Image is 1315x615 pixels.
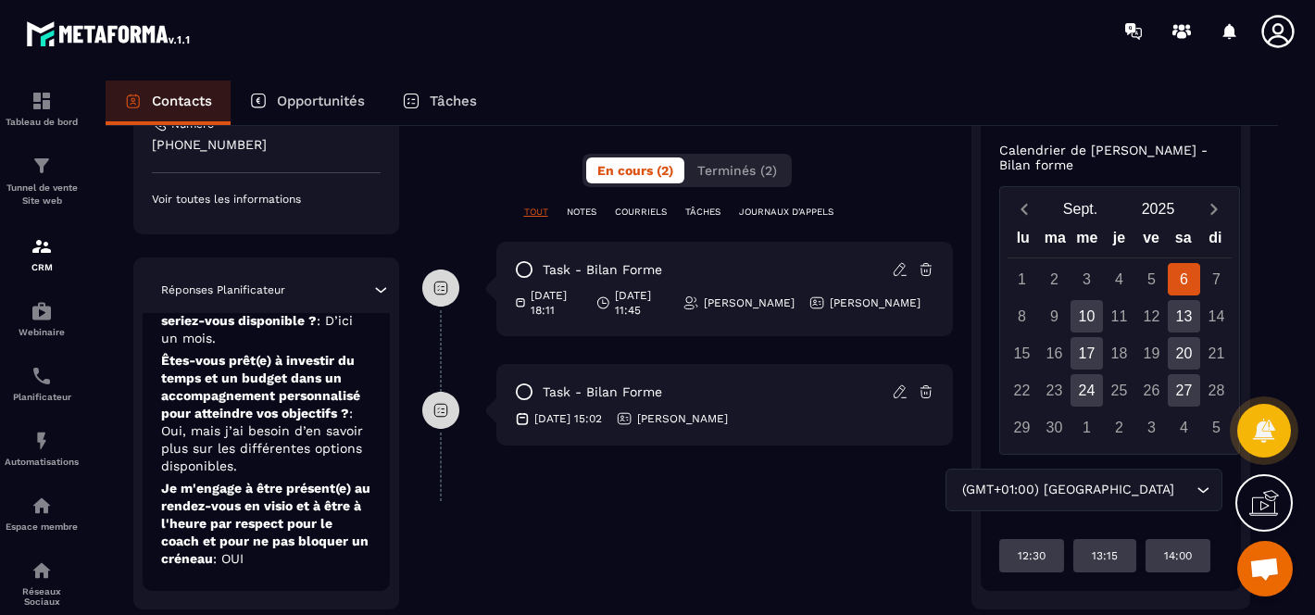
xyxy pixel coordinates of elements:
p: Réponses Planificateur [161,282,285,297]
div: Calendar days [1008,263,1232,444]
p: NOTES [567,206,596,219]
a: formationformationTableau de bord [5,76,79,141]
p: Réseaux Sociaux [5,586,79,607]
span: (GMT+01:00) [GEOGRAPHIC_DATA] [958,480,1178,500]
img: formation [31,155,53,177]
p: Automatisations [5,457,79,467]
a: Opportunités [231,81,383,125]
p: Êtes-vous prêt(e) à investir du temps et un budget dans un accompagnement personnalisé pour attei... [161,352,371,475]
a: automationsautomationsWebinaire [5,286,79,351]
div: 22 [1006,374,1038,407]
div: 2 [1103,411,1135,444]
button: Open years overlay [1120,193,1197,225]
a: automationsautomationsEspace membre [5,481,79,546]
div: 11 [1103,300,1135,333]
img: automations [31,495,53,517]
img: automations [31,300,53,322]
div: 3 [1135,411,1168,444]
div: 23 [1038,374,1071,407]
p: 14:00 [1164,548,1192,563]
p: [PHONE_NUMBER] [152,136,381,154]
button: Open months overlay [1042,193,1120,225]
div: 20 [1168,337,1200,370]
a: Tâches [383,81,495,125]
p: 12:30 [1018,548,1046,563]
div: 1 [1071,411,1103,444]
div: 25 [1103,374,1135,407]
a: Contacts [106,81,231,125]
p: Opportunités [277,93,365,109]
div: ma [1039,225,1071,257]
a: automationsautomationsAutomatisations [5,416,79,481]
img: logo [26,17,193,50]
p: TÂCHES [685,206,720,219]
span: : OUI [213,551,244,566]
div: 18 [1103,337,1135,370]
div: Calendar wrapper [1008,225,1232,444]
p: Je m'engage à être présent(e) au rendez-vous en visio et à être à l'heure par respect pour le coa... [161,480,371,568]
span: En cours (2) [597,163,673,178]
div: Search for option [946,469,1222,511]
p: Contacts [152,93,212,109]
div: lu [1007,225,1039,257]
div: 9 [1038,300,1071,333]
img: social-network [31,559,53,582]
a: schedulerschedulerPlanificateur [5,351,79,416]
img: formation [31,235,53,257]
p: Tableau de bord [5,117,79,127]
p: 13:15 [1092,548,1118,563]
a: Ouvrir le chat [1237,541,1293,596]
div: sa [1167,225,1199,257]
div: 21 [1200,337,1233,370]
div: ve [1135,225,1168,257]
div: 16 [1038,337,1071,370]
p: [PERSON_NAME] [637,411,728,426]
div: di [1199,225,1232,257]
img: formation [31,90,53,112]
div: 3 [1071,263,1103,295]
div: 2 [1038,263,1071,295]
div: 1 [1006,263,1038,295]
img: scheduler [31,365,53,387]
p: [DATE] 18:11 [531,288,582,318]
p: JOURNAUX D'APPELS [739,206,833,219]
p: [PERSON_NAME] [830,295,920,310]
div: 29 [1006,411,1038,444]
p: [DATE] 11:45 [615,288,669,318]
p: CRM [5,262,79,272]
p: Tunnel de vente Site web [5,182,79,207]
div: 10 [1071,300,1103,333]
div: 30 [1038,411,1071,444]
p: COURRIELS [615,206,667,219]
a: formationformationCRM [5,221,79,286]
div: 4 [1168,411,1200,444]
span: Terminés (2) [697,163,777,178]
div: 7 [1200,263,1233,295]
div: 14 [1200,300,1233,333]
div: 4 [1103,263,1135,295]
div: 19 [1135,337,1168,370]
button: Next month [1197,196,1232,221]
button: Terminés (2) [686,157,788,183]
div: 26 [1135,374,1168,407]
div: 17 [1071,337,1103,370]
div: 8 [1006,300,1038,333]
div: 6 [1168,263,1200,295]
p: Tâches [430,93,477,109]
input: Search for option [1178,480,1192,500]
div: 28 [1200,374,1233,407]
p: task - Bilan forme [543,261,662,279]
p: Espace membre [5,521,79,532]
p: Planificateur [5,392,79,402]
button: Previous month [1008,196,1042,221]
p: Voir toutes les informations [152,192,381,207]
div: 24 [1071,374,1103,407]
p: TOUT [524,206,548,219]
div: me [1071,225,1104,257]
p: Calendrier de [PERSON_NAME] - Bilan forme [999,143,1223,172]
img: automations [31,430,53,452]
div: 15 [1006,337,1038,370]
div: 5 [1135,263,1168,295]
div: je [1103,225,1135,257]
p: Webinaire [5,327,79,337]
